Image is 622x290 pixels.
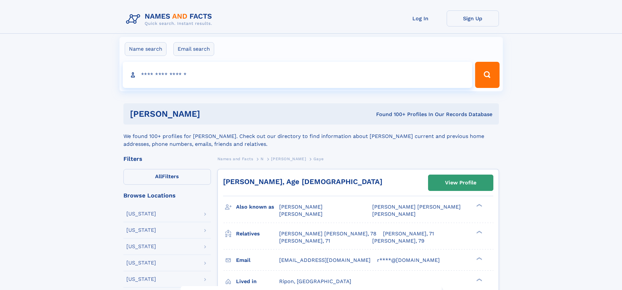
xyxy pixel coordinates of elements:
a: Names and Facts [217,155,253,163]
a: Log In [394,10,447,26]
div: [US_STATE] [126,228,156,233]
button: Search Button [475,62,499,88]
span: [EMAIL_ADDRESS][DOMAIN_NAME] [279,257,371,263]
div: ❯ [475,203,483,208]
div: [US_STATE] [126,277,156,282]
a: N [261,155,264,163]
span: N [261,157,264,161]
a: [PERSON_NAME], 71 [279,237,330,245]
a: View Profile [428,175,493,191]
a: [PERSON_NAME], Age [DEMOGRAPHIC_DATA] [223,178,382,186]
span: [PERSON_NAME] [271,157,306,161]
h3: Email [236,255,279,266]
div: Browse Locations [123,193,211,198]
span: [PERSON_NAME] [372,211,416,217]
div: [US_STATE] [126,244,156,249]
span: Gaye [313,157,324,161]
h1: [PERSON_NAME] [130,110,288,118]
a: Sign Up [447,10,499,26]
label: Email search [173,42,214,56]
div: We found 100+ profiles for [PERSON_NAME]. Check out our directory to find information about [PERS... [123,125,499,148]
span: [PERSON_NAME] [PERSON_NAME] [372,204,461,210]
div: [US_STATE] [126,260,156,265]
span: [PERSON_NAME] [279,211,323,217]
div: View Profile [445,175,476,190]
input: search input [123,62,472,88]
div: ❯ [475,256,483,261]
span: [PERSON_NAME] [279,204,323,210]
div: Found 100+ Profiles In Our Records Database [288,111,492,118]
h3: Lived in [236,276,279,287]
span: All [155,173,162,179]
h3: Also known as [236,201,279,213]
label: Filters [123,169,211,185]
div: ❯ [475,278,483,282]
span: Ripon, [GEOGRAPHIC_DATA] [279,278,351,284]
h3: Relatives [236,228,279,239]
a: [PERSON_NAME] [PERSON_NAME], 78 [279,230,376,237]
div: Filters [123,156,211,162]
a: [PERSON_NAME], 71 [383,230,434,237]
label: Name search [125,42,167,56]
img: Logo Names and Facts [123,10,217,28]
div: ❯ [475,230,483,234]
a: [PERSON_NAME], 79 [372,237,424,245]
a: [PERSON_NAME] [271,155,306,163]
div: [US_STATE] [126,211,156,216]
